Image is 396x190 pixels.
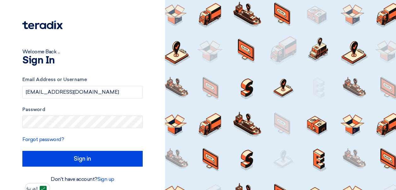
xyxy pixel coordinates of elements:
div: Don't have account? [22,175,143,183]
a: Sign up [97,176,114,182]
input: Enter your business email or username [22,86,143,98]
img: Teradix logo [22,21,63,29]
a: Forgot password? [22,136,64,142]
label: Email Address or Username [22,76,143,83]
input: Sign in [22,151,143,167]
h1: Sign In [22,56,143,66]
label: Password [22,106,143,113]
div: Welcome Back ... [22,48,143,56]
